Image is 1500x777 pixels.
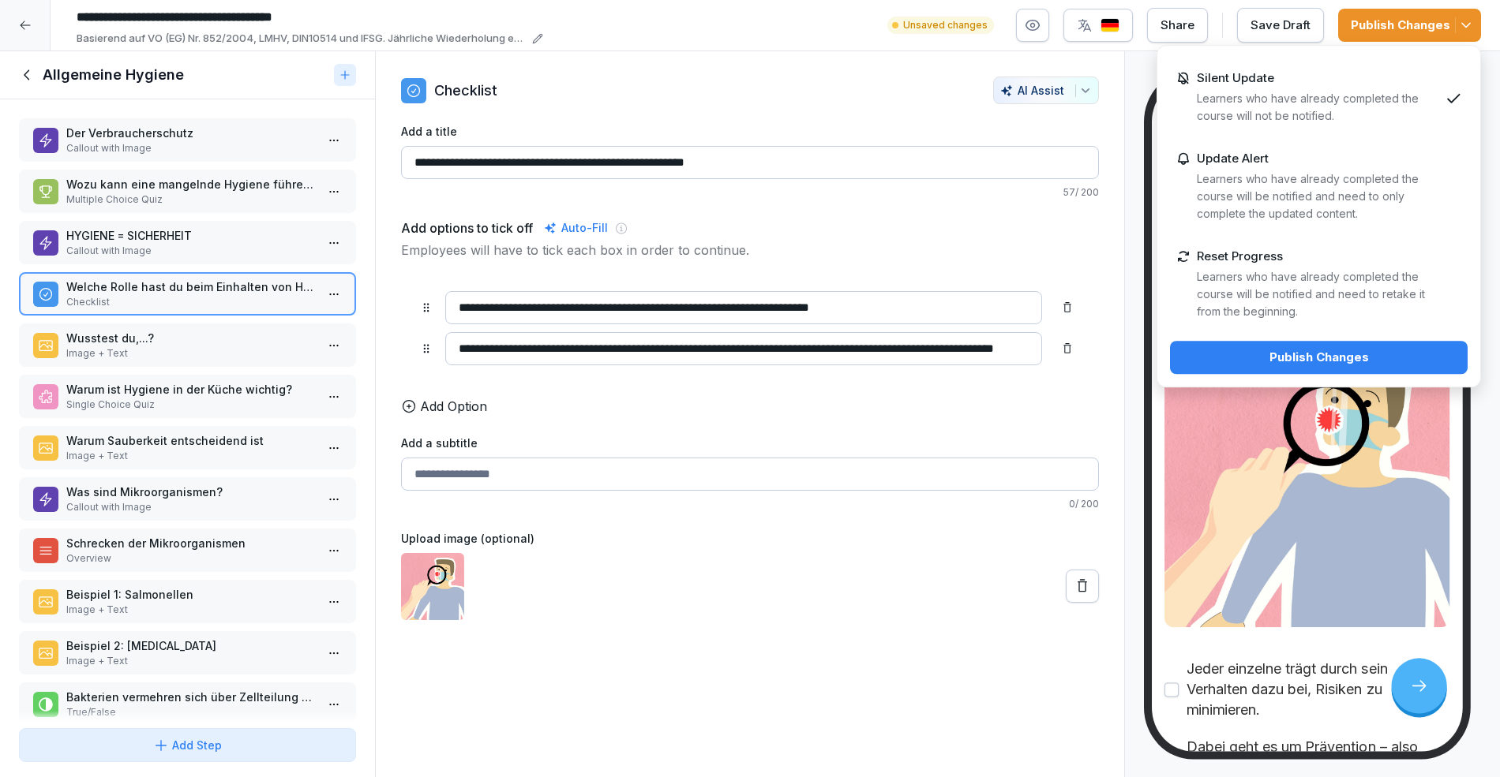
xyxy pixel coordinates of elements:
div: Beispiel 1: SalmonellenImage + Text [19,580,356,623]
p: Image + Text [66,654,315,668]
p: Update Alert [1197,151,1269,166]
div: Wozu kann eine mangelnde Hygiene führen?Multiple Choice Quiz [19,170,356,213]
label: Add a subtitle [401,435,1099,451]
p: Wozu kann eine mangelnde Hygiene führen? [66,176,315,192]
h5: Add options to tick off [401,219,533,237]
p: Jeder einzelne trägt durch sein Verhalten dazu bei, Risiken zu minimieren. [1187,659,1450,720]
p: Callout with Image [66,500,315,514]
p: Learners who have already completed the course will be notified and need to only complete the upd... [1197,170,1439,222]
div: Der VerbraucherschutzCallout with Image [19,118,356,162]
p: Silent Update [1197,71,1274,85]
p: Unsaved changes [903,18,988,32]
p: Employees will have to tick each box in order to continue. [401,241,1099,260]
div: Welche Rolle hast du beim Einhalten von Hygienemaßnahmen?Checklist [19,272,356,316]
h1: Allgemeine Hygiene [43,65,184,84]
div: Beispiel 2: [MEDICAL_DATA]Image + Text [19,631,356,674]
p: Callout with Image [66,244,315,258]
div: Bakterien vermehren sich über Zellteilung alle 20 Minuten.True/False [19,682,356,726]
p: Basierend auf VO (EG) Nr. 852/2004, LMHV, DIN10514 und IFSG. Jährliche Wiederholung empfohlen. Mi... [77,31,527,47]
div: Save Draft [1251,17,1311,34]
p: Beispiel 2: [MEDICAL_DATA] [66,637,315,654]
p: Checklist [434,80,497,101]
p: Bakterien vermehren sich über Zellteilung alle 20 Minuten. [66,689,315,705]
p: True/False [66,705,315,719]
p: Image + Text [66,603,315,617]
div: Publish Changes [1351,17,1468,34]
p: Beispiel 1: Salmonellen [66,586,315,603]
p: Warum Sauberkeit entscheidend ist [66,432,315,449]
div: Auto-Fill [541,219,611,237]
button: AI Assist [993,77,1099,104]
p: Image + Text [66,449,315,463]
p: Schrecken der Mikroorganismen [66,535,315,551]
p: Single Choice Quiz [66,398,315,412]
p: Reset Progress [1197,249,1283,263]
label: Upload image (optional) [401,530,1099,547]
p: 57 / 200 [401,185,1099,200]
p: HYGIENE = SICHERHEIT [66,227,315,244]
p: Callout with Image [66,141,315,155]
label: Add a title [401,123,1099,140]
button: Add Step [19,728,356,762]
p: Add Option [420,397,487,416]
p: Overview [66,551,315,566]
div: Add Step [153,737,222,753]
button: Share [1147,8,1208,43]
p: Image + Text [66,346,315,360]
div: Warum ist Hygiene in der Küche wichtig?Single Choice Quiz [19,375,356,418]
img: enfxtjbmtii4wgaw7mrfcdfy.png [401,553,464,620]
button: Publish Changes [1338,9,1481,42]
p: Learners who have already completed the course will be notified and need to retake it from the be... [1197,268,1439,320]
p: 0 / 200 [401,497,1099,511]
div: AI Assist [1000,84,1092,97]
p: Der Verbraucherschutz [66,125,315,141]
div: Publish Changes [1183,349,1455,366]
div: Warum Sauberkeit entscheidend istImage + Text [19,426,356,469]
img: de.svg [1101,18,1119,33]
div: Was sind Mikroorganismen?Callout with Image [19,477,356,521]
div: Share [1161,17,1194,34]
button: Save Draft [1237,8,1324,43]
p: Learners who have already completed the course will not be notified. [1197,90,1439,125]
p: Warum ist Hygiene in der Küche wichtig? [66,381,315,398]
p: Wusstest du,...? [66,330,315,346]
div: HYGIENE = SICHERHEITCallout with Image [19,221,356,264]
div: Wusstest du,...?Image + Text [19,323,356,367]
p: Welche Rolle hast du beim Einhalten von Hygienemaßnahmen? [66,278,315,295]
p: Multiple Choice Quiz [66,192,315,207]
button: Publish Changes [1170,341,1468,374]
p: Was sind Mikroorganismen? [66,484,315,500]
p: Checklist [66,295,315,309]
img: enfxtjbmtii4wgaw7mrfcdfy.png [1164,325,1450,627]
div: Schrecken der MikroorganismenOverview [19,529,356,572]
